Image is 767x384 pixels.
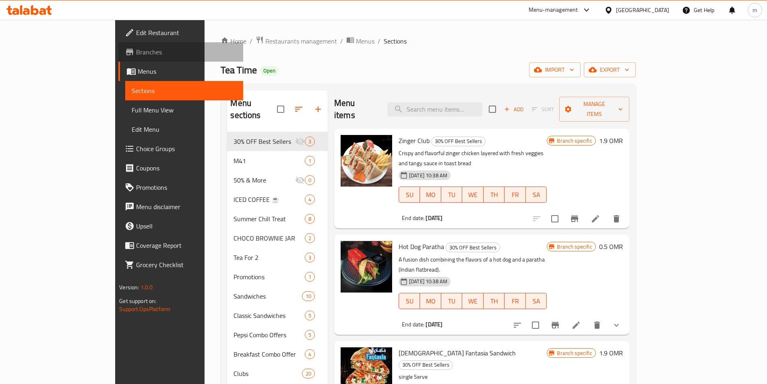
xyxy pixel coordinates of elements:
button: FR [504,293,526,309]
span: Sandwiches [234,291,302,301]
div: Summer Chill Treat8 [227,209,328,228]
a: Edit Menu [125,120,243,139]
div: items [305,349,315,359]
span: m [753,6,757,15]
span: Breakfast Combo Offer [234,349,304,359]
div: items [305,175,315,185]
span: Get support on: [119,296,156,306]
span: 3 [305,138,314,145]
a: Upsell [118,216,243,236]
div: items [305,195,315,204]
button: TU [441,293,463,309]
span: Select section [484,101,501,118]
button: Manage items [559,97,629,122]
div: Menu-management [529,5,578,15]
span: Branch specific [554,243,595,251]
span: 5 [305,331,314,339]
img: Zinger Club [341,135,392,187]
button: delete [607,209,626,228]
button: TU [441,187,463,203]
span: Coupons [136,163,237,173]
span: FR [508,295,523,307]
input: search [387,102,482,116]
span: [DATE] 10:38 AM [406,172,451,179]
span: Branch specific [554,137,595,145]
span: End date: [402,319,424,330]
span: WE [465,295,480,307]
span: Manage items [566,99,623,119]
span: 20 [302,370,314,378]
span: Classic Sandwiches [234,311,304,320]
span: ICED COFFEE ☕ [234,195,304,204]
span: import [535,65,574,75]
span: 0 [305,176,314,184]
div: Clubs [234,369,302,378]
span: Zinger Club [399,135,430,147]
p: Crispy and flavorful zinger chicken layered with fresh veggies and tangy sauce in toast bread [399,148,547,168]
div: Promotions1 [227,267,328,286]
a: Full Menu View [125,100,243,120]
a: Sections [125,81,243,100]
span: Menus [356,36,374,46]
span: 4 [305,196,314,203]
span: Version: [119,282,139,293]
span: WE [465,189,480,201]
span: Grocery Checklist [136,260,237,270]
button: delete [587,316,607,335]
svg: Show Choices [612,320,621,330]
div: items [302,291,315,301]
div: 30% OFF Best Sellers [399,360,453,370]
span: MO [423,189,438,201]
span: Menus [138,66,237,76]
span: Upsell [136,221,237,231]
div: items [305,156,315,166]
button: SU [399,187,420,203]
span: 5 [305,312,314,320]
button: sort-choices [508,316,527,335]
button: SA [526,187,547,203]
span: Tea For 2 [234,253,304,262]
svg: Inactive section [295,175,305,185]
button: MO [420,187,441,203]
span: FR [508,189,523,201]
span: Edit Menu [132,125,237,134]
span: Promotions [136,183,237,192]
span: Edit Restaurant [136,28,237,37]
div: Pepsi Combo Offers5 [227,325,328,345]
span: Full Menu View [132,105,237,115]
div: items [305,311,315,320]
div: Open [260,66,279,76]
div: 30% OFF Best Sellers3 [227,132,328,151]
a: Menus [346,36,374,46]
span: Promotions [234,272,304,282]
span: Add [503,105,525,114]
button: Add section [308,100,328,119]
span: [DEMOGRAPHIC_DATA] Fantasia Sandwich [399,347,516,359]
div: ICED COFFEE ☕4 [227,190,328,209]
div: CHOCO BROWNIE JAR [234,233,304,243]
button: show more [607,316,626,335]
a: Choice Groups [118,139,243,158]
div: items [305,137,315,146]
span: Select section first [527,103,559,116]
div: 30% OFF Best Sellers [234,137,295,146]
span: 50% & More [234,175,295,185]
span: Sections [132,86,237,95]
span: 1 [305,273,314,281]
span: SA [529,189,544,201]
span: 30% OFF Best Sellers [432,137,485,146]
h6: 1.9 OMR [599,135,623,146]
div: items [305,272,315,282]
span: TU [444,295,459,307]
li: / [340,36,343,46]
div: 50% & More0 [227,170,328,190]
div: items [305,214,315,224]
span: 10 [302,293,314,300]
button: export [584,62,636,77]
div: items [302,369,315,378]
span: Hot Dog Paratha [399,241,444,253]
li: / [250,36,252,46]
span: Sort sections [289,100,308,119]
